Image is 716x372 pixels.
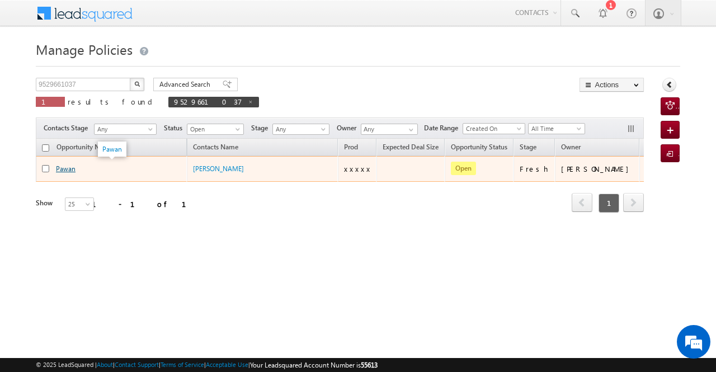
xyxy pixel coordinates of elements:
[36,360,378,370] span: © 2025 LeadSquared | | | | |
[206,361,248,368] a: Acceptable Use
[623,193,644,212] span: next
[463,124,521,134] span: Created On
[445,141,513,156] a: Opportunity Status
[36,198,56,208] div: Show
[250,361,378,369] span: Your Leadsquared Account Number is
[92,197,200,210] div: 1 - 1 of 1
[561,164,634,174] div: [PERSON_NAME]
[41,97,59,106] span: 1
[337,123,361,133] span: Owner
[94,124,157,135] a: Any
[51,141,118,156] a: Opportunity Name
[514,141,542,156] a: Stage
[344,143,358,151] span: Prod
[528,123,585,134] a: All Time
[68,97,157,106] span: results found
[273,124,326,134] span: Any
[623,194,644,212] a: next
[344,164,372,174] div: xxxxx
[520,143,536,151] span: Stage
[463,123,525,134] a: Created On
[174,97,242,106] span: 9529661037
[272,124,329,135] a: Any
[424,123,463,133] span: Date Range
[451,162,476,175] span: Open
[56,143,112,151] span: Opportunity Name
[377,141,444,156] a: Expected Deal Size
[403,124,417,135] a: Show All Items
[161,361,204,368] a: Terms of Service
[361,361,378,369] span: 55613
[193,164,244,173] a: [PERSON_NAME]
[134,81,140,87] img: Search
[42,144,49,152] input: Check all records
[187,124,244,135] a: Open
[115,361,159,368] a: Contact Support
[361,124,418,135] input: Type to Search
[187,124,241,134] span: Open
[599,194,619,213] span: 1
[36,40,133,58] span: Manage Policies
[65,199,95,209] span: 25
[520,164,550,174] div: Fresh
[97,361,113,368] a: About
[572,194,592,212] a: prev
[187,141,244,156] span: Contacts Name
[640,141,684,156] a: Created On
[56,164,76,173] a: Pawan
[251,123,272,133] span: Stage
[572,193,592,212] span: prev
[164,123,187,133] span: Status
[561,143,581,151] span: Owner
[159,79,214,90] span: Advanced Search
[44,123,92,133] span: Contacts Stage
[383,143,439,151] span: Expected Deal Size
[65,197,94,211] a: 25
[102,145,122,153] a: Pawan
[529,124,582,134] span: All Time
[95,124,153,134] span: Any
[580,78,644,92] button: Actions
